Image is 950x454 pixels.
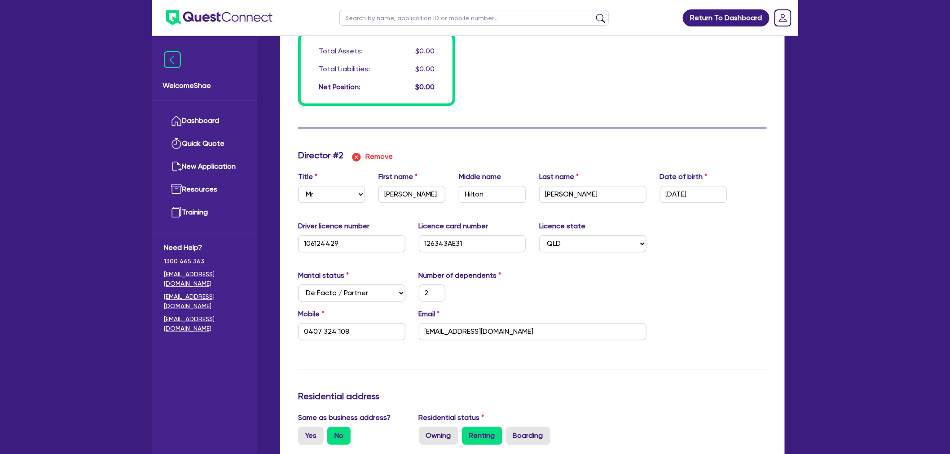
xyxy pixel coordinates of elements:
img: icon-menu-close [164,51,181,68]
img: quest-connect-logo-blue [166,10,273,25]
span: Need Help? [164,242,245,253]
label: Marital status [298,270,349,281]
label: Driver licence number [298,221,369,231]
a: [EMAIL_ADDRESS][DOMAIN_NAME] [164,270,245,288]
label: Owning [419,427,458,445]
button: Remove [351,150,393,164]
label: Email [419,309,440,319]
a: Quick Quote [164,132,245,155]
span: $0.00 [415,47,435,55]
label: Licence state [539,221,585,231]
label: Date of birth [660,171,708,182]
span: Welcome Shae [163,80,246,91]
label: Yes [298,427,324,445]
h3: Director # 2 [298,150,343,161]
label: Boarding [506,427,550,445]
a: Dropdown toggle [771,6,795,30]
span: $0.00 [415,65,435,73]
a: New Application [164,155,245,178]
a: [EMAIL_ADDRESS][DOMAIN_NAME] [164,314,245,333]
input: Search by name, application ID or mobile number... [339,10,609,26]
img: icon remove director [351,152,362,162]
a: Training [164,201,245,224]
img: new-application [171,161,182,172]
a: [EMAIL_ADDRESS][DOMAIN_NAME] [164,292,245,311]
a: Return To Dashboard [683,9,770,26]
label: Same as business address? [298,412,391,423]
label: Licence card number [419,221,488,231]
label: Residential status [419,412,484,423]
label: No [327,427,351,445]
h3: Residential address [298,391,767,402]
div: Total Liabilities: [319,64,370,74]
label: First name [378,171,418,182]
a: Resources [164,178,245,201]
label: Mobile [298,309,324,319]
label: Last name [539,171,579,182]
img: quick-quote [171,138,182,149]
label: Middle name [459,171,501,182]
a: Dashboard [164,109,245,132]
img: training [171,207,182,218]
div: Total Assets: [319,46,363,57]
span: 1300 465 363 [164,257,245,266]
div: Net Position: [319,82,361,92]
label: Renting [462,427,502,445]
label: Number of dependents [419,270,501,281]
img: resources [171,184,182,195]
input: DD / MM / YYYY [660,186,727,203]
label: Title [298,171,317,182]
span: $0.00 [415,83,435,91]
